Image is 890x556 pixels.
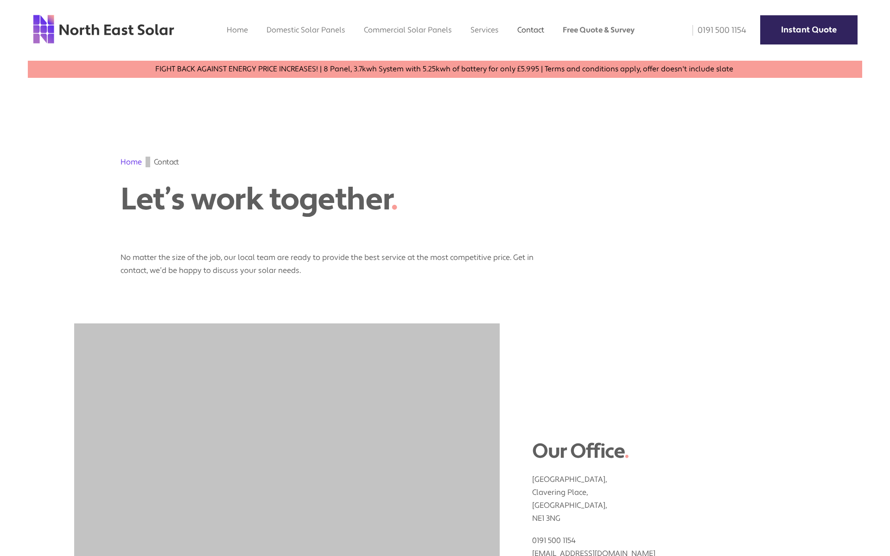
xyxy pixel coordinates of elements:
a: Services [470,25,499,35]
img: phone icon [693,25,693,36]
h1: Let’s work together [121,181,468,218]
p: [GEOGRAPHIC_DATA], Clavering Place, [GEOGRAPHIC_DATA], NE1 3NG [532,464,816,525]
h2: Our Office [532,439,816,464]
p: No matter the size of the job, our local team are ready to provide the best service at the most c... [121,242,538,277]
a: Commercial Solar Panels [364,25,452,35]
a: Home [121,157,142,167]
a: Domestic Solar Panels [267,25,345,35]
a: 0191 500 1154 [532,536,576,545]
span: . [624,438,629,464]
img: north east solar logo [32,14,175,44]
a: 0191 500 1154 [686,25,746,36]
img: gif;base64,R0lGODdhAQABAPAAAMPDwwAAACwAAAAAAQABAAACAkQBADs= [146,157,150,167]
span: Contact [154,157,179,167]
a: Free Quote & Survey [563,25,635,35]
span: . [391,180,398,220]
a: Contact [517,25,544,35]
a: Instant Quote [760,15,858,44]
a: Home [227,25,248,35]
